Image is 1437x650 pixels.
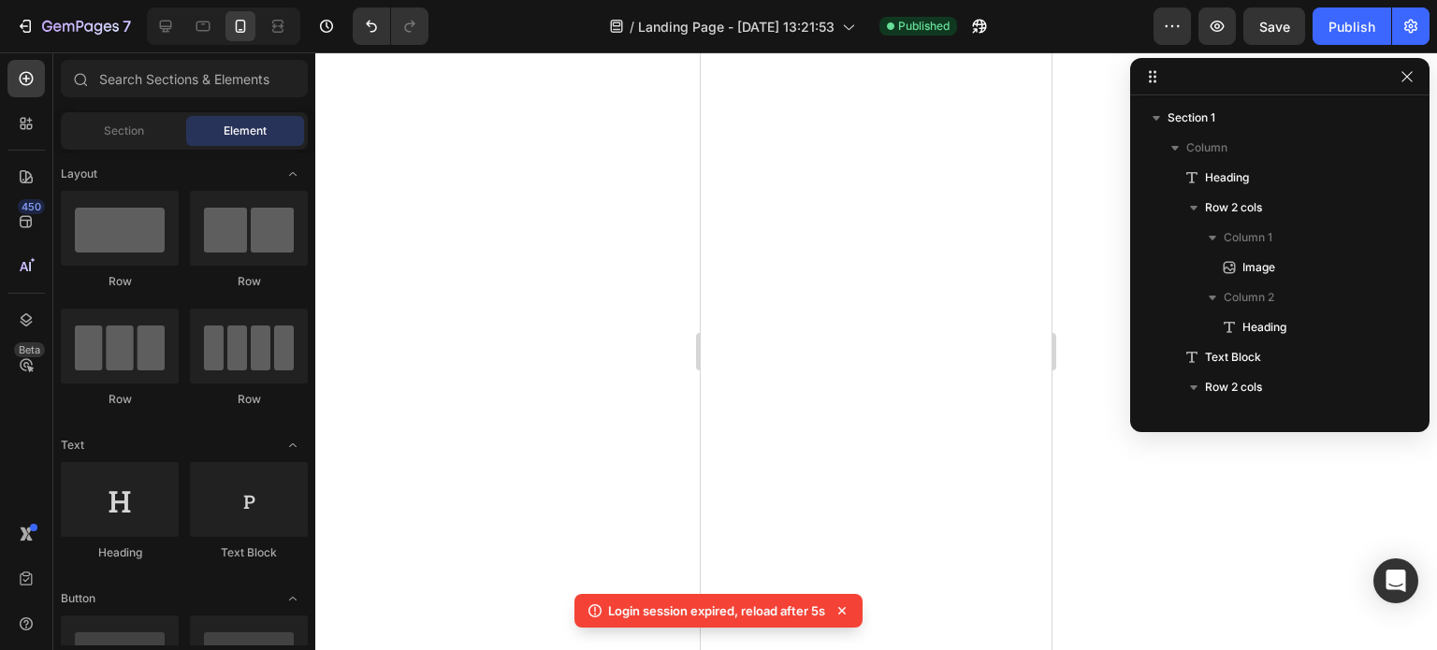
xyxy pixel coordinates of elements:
[61,544,179,561] div: Heading
[1205,348,1261,367] span: Text Block
[1328,17,1375,36] div: Publish
[61,391,179,408] div: Row
[61,590,95,607] span: Button
[1168,108,1215,127] span: Section 1
[224,123,267,139] span: Element
[1205,168,1249,187] span: Heading
[1224,228,1272,247] span: Column 1
[1313,7,1391,45] button: Publish
[278,584,308,614] span: Toggle open
[898,18,950,35] span: Published
[701,52,1052,650] iframe: To enrich screen reader interactions, please activate Accessibility in Grammarly extension settings
[1224,408,1272,426] span: Column 1
[630,17,634,36] span: /
[190,273,308,290] div: Row
[61,60,308,97] input: Search Sections & Elements
[190,544,308,561] div: Text Block
[1205,378,1262,397] span: Row 2 cols
[61,273,179,290] div: Row
[1242,258,1275,277] span: Image
[638,17,835,36] span: Landing Page - [DATE] 13:21:53
[18,199,45,214] div: 450
[7,7,139,45] button: 7
[104,123,144,139] span: Section
[353,7,428,45] div: Undo/Redo
[1243,7,1305,45] button: Save
[190,391,308,408] div: Row
[61,166,97,182] span: Layout
[1373,558,1418,603] div: Open Intercom Messenger
[608,601,825,620] p: Login session expired, reload after 5s
[61,437,84,454] span: Text
[123,15,131,37] p: 7
[1205,198,1262,217] span: Row 2 cols
[1224,288,1274,307] span: Column 2
[14,342,45,357] div: Beta
[1242,318,1286,337] span: Heading
[278,430,308,460] span: Toggle open
[1186,138,1227,157] span: Column
[278,159,308,189] span: Toggle open
[1259,19,1290,35] span: Save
